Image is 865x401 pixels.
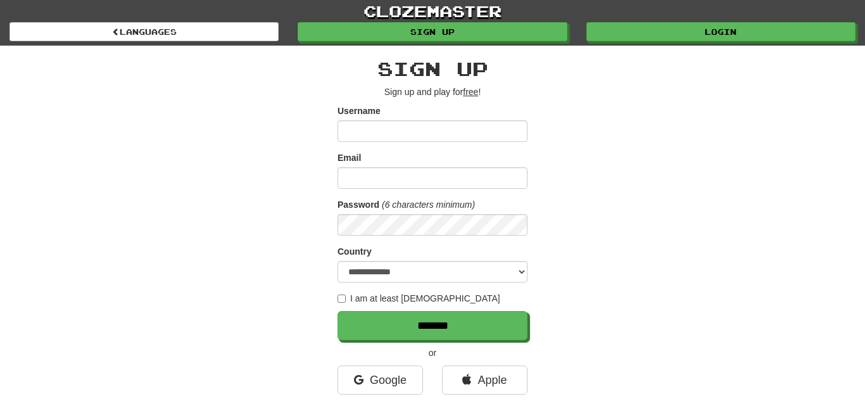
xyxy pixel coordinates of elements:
label: Password [338,198,379,211]
u: free [463,87,478,97]
p: Sign up and play for ! [338,86,527,98]
a: Sign up [298,22,567,41]
input: I am at least [DEMOGRAPHIC_DATA] [338,295,346,303]
h2: Sign up [338,58,527,79]
label: Country [338,245,372,258]
a: Languages [9,22,279,41]
a: Apple [442,366,527,395]
p: or [338,347,527,359]
label: I am at least [DEMOGRAPHIC_DATA] [338,292,500,305]
label: Email [338,151,361,164]
em: (6 characters minimum) [382,200,475,210]
label: Username [338,105,381,117]
a: Google [338,366,423,395]
a: Login [586,22,856,41]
